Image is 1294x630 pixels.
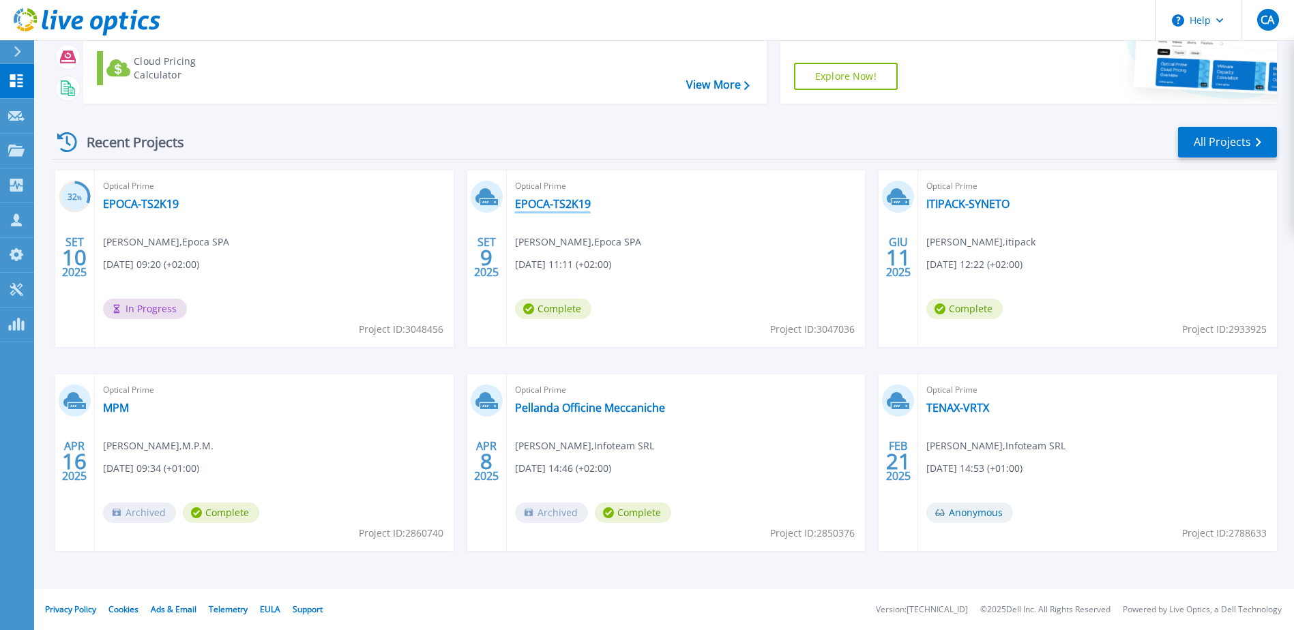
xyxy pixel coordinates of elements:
a: Cookies [108,603,138,615]
span: [DATE] 12:22 (+02:00) [926,257,1023,272]
span: Optical Prime [103,179,445,194]
a: Explore Now! [794,63,898,90]
a: View More [686,78,750,91]
span: Complete [183,502,259,523]
span: Project ID: 2860740 [359,526,443,541]
a: Support [293,603,323,615]
span: [PERSON_NAME] , Epoca SPA [103,235,229,250]
span: Anonymous [926,502,1013,523]
div: Cloud Pricing Calculator [134,55,243,82]
span: Project ID: 3047036 [770,322,855,337]
li: Version: [TECHNICAL_ID] [876,605,968,614]
span: Project ID: 2933925 [1182,322,1267,337]
span: Complete [926,299,1003,319]
span: Optical Prime [515,179,857,194]
li: © 2025 Dell Inc. All Rights Reserved [980,605,1111,614]
span: [DATE] 09:34 (+01:00) [103,461,199,476]
span: [PERSON_NAME] , itipack [926,235,1035,250]
div: SET 2025 [61,232,87,282]
a: MPM [103,401,129,415]
a: Ads & Email [151,603,196,615]
a: Privacy Policy [45,603,96,615]
span: Project ID: 2850376 [770,526,855,541]
span: Complete [595,502,671,523]
div: APR 2025 [61,436,87,486]
span: In Progress [103,299,187,319]
span: CA [1261,14,1274,25]
a: EPOCA-TS2K19 [515,197,591,211]
span: Project ID: 2788633 [1182,526,1267,541]
span: Complete [515,299,591,319]
a: All Projects [1178,127,1277,157]
h3: 32 [59,190,91,205]
a: ITIPACK-SYNETO [926,197,1010,211]
span: Optical Prime [103,382,445,397]
div: APR 2025 [473,436,499,486]
span: 9 [480,252,492,263]
span: [DATE] 11:11 (+02:00) [515,257,611,272]
div: GIU 2025 [885,232,911,282]
span: Archived [515,502,588,523]
div: SET 2025 [473,232,499,282]
span: [DATE] 14:53 (+01:00) [926,461,1023,476]
span: [PERSON_NAME] , Infoteam SRL [926,438,1065,453]
span: [PERSON_NAME] , Epoca SPA [515,235,641,250]
span: 11 [886,252,911,263]
span: Archived [103,502,176,523]
a: Cloud Pricing Calculator [97,51,249,85]
span: 8 [480,455,492,467]
span: [DATE] 09:20 (+02:00) [103,257,199,272]
span: Optical Prime [926,382,1269,397]
span: % [77,194,82,201]
span: Optical Prime [515,382,857,397]
span: [DATE] 14:46 (+02:00) [515,461,611,476]
span: 16 [62,455,87,467]
span: Project ID: 3048456 [359,322,443,337]
span: [PERSON_NAME] , M.P.M. [103,438,214,453]
span: 21 [886,455,911,467]
a: TENAX-VRTX [926,401,989,415]
a: EPOCA-TS2K19 [103,197,179,211]
span: [PERSON_NAME] , Infoteam SRL [515,438,654,453]
span: Optical Prime [926,179,1269,194]
span: 10 [62,252,87,263]
li: Powered by Live Optics, a Dell Technology [1123,605,1282,614]
a: Pellanda Officine Meccaniche [515,401,665,415]
a: EULA [260,603,280,615]
div: FEB 2025 [885,436,911,486]
a: Telemetry [209,603,248,615]
div: Recent Projects [53,125,203,159]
